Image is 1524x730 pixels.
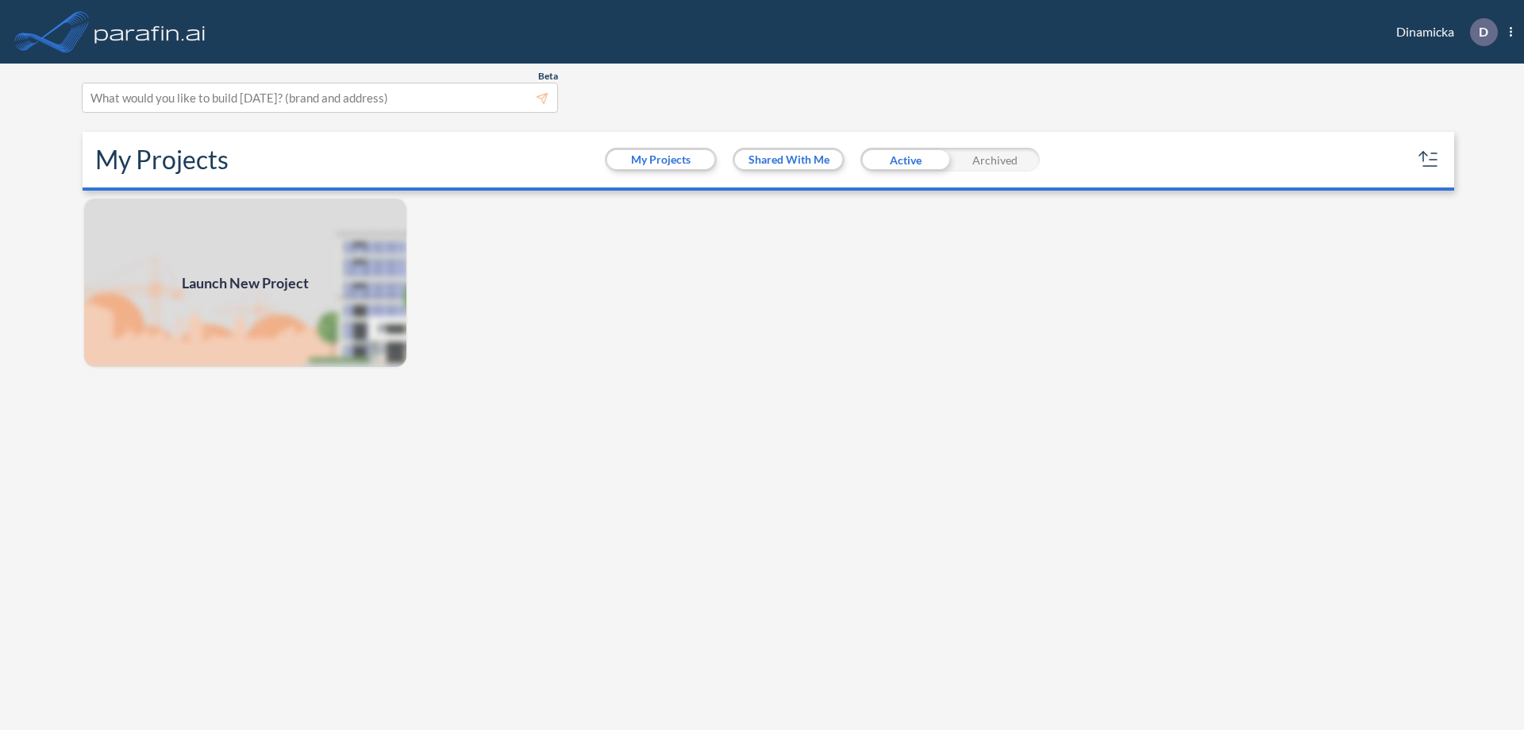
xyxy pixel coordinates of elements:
[1479,25,1488,39] p: D
[1416,147,1441,172] button: sort
[182,272,309,294] span: Launch New Project
[1372,18,1512,46] div: Dinamicka
[860,148,950,172] div: Active
[735,150,842,169] button: Shared With Me
[83,197,408,369] a: Launch New Project
[950,148,1040,172] div: Archived
[91,16,209,48] img: logo
[83,197,408,369] img: add
[95,145,229,175] h2: My Projects
[607,150,714,169] button: My Projects
[538,70,558,83] span: Beta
